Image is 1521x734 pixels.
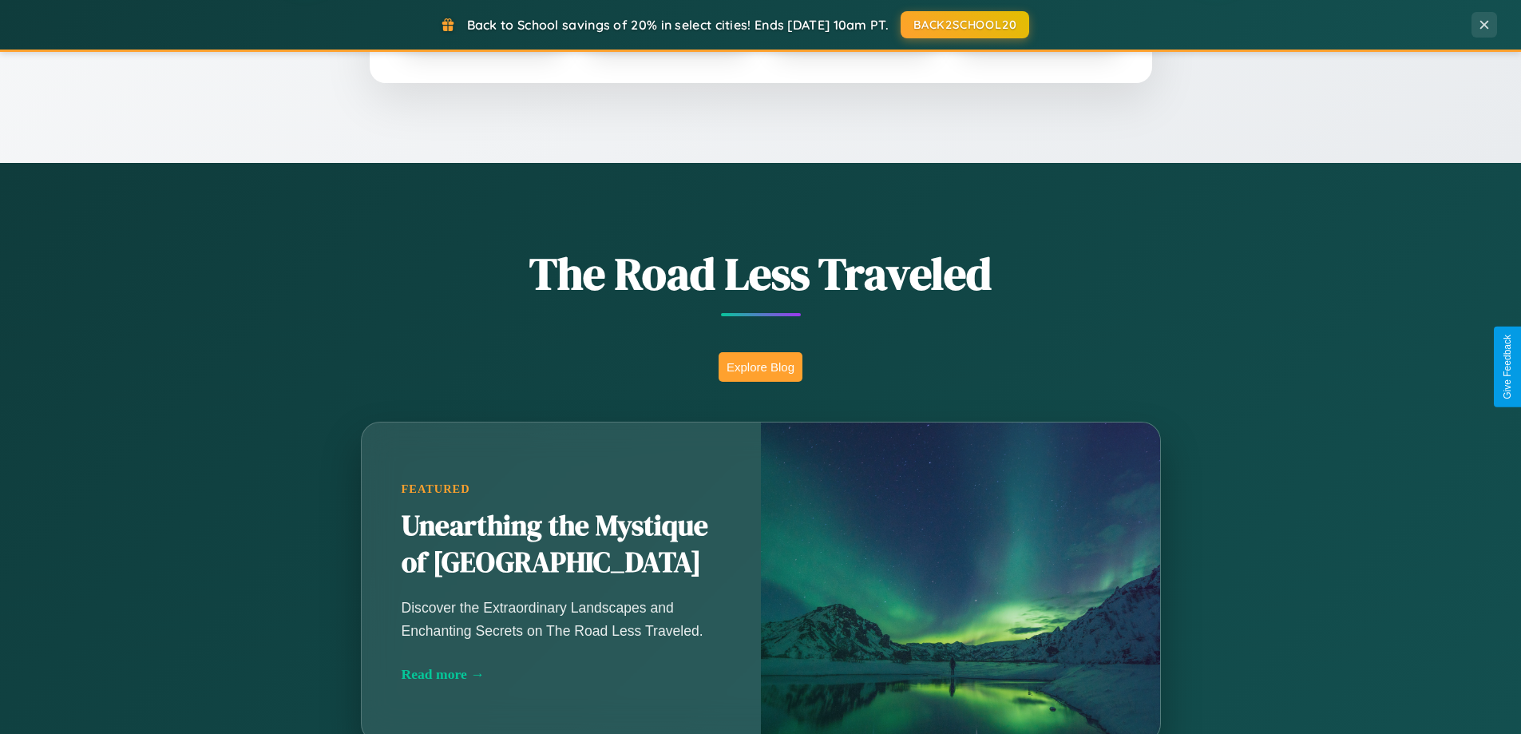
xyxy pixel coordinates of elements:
[402,666,721,683] div: Read more →
[402,482,721,496] div: Featured
[467,17,889,33] span: Back to School savings of 20% in select cities! Ends [DATE] 10am PT.
[901,11,1029,38] button: BACK2SCHOOL20
[402,597,721,641] p: Discover the Extraordinary Landscapes and Enchanting Secrets on The Road Less Traveled.
[719,352,802,382] button: Explore Blog
[282,243,1240,304] h1: The Road Less Traveled
[402,508,721,581] h2: Unearthing the Mystique of [GEOGRAPHIC_DATA]
[1502,335,1513,399] div: Give Feedback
